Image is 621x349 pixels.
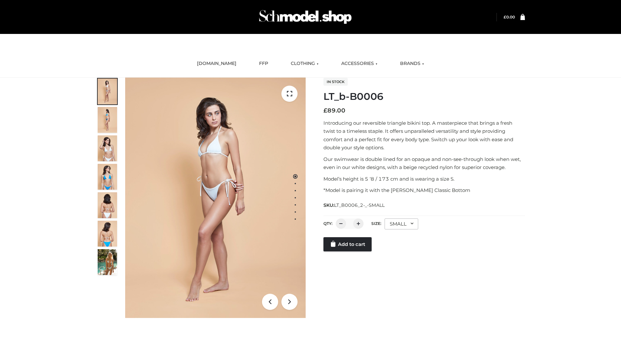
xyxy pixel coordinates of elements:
p: *Model is pairing it with the [PERSON_NAME] Classic Bottom [323,186,525,195]
h1: LT_b-B0006 [323,91,525,102]
img: Schmodel Admin 964 [257,4,354,30]
span: LT_B0006_2-_-SMALL [334,202,385,208]
p: Introducing our reversible triangle bikini top. A masterpiece that brings a fresh twist to a time... [323,119,525,152]
a: BRANDS [395,57,429,71]
bdi: 89.00 [323,107,345,114]
span: In stock [323,78,348,86]
a: [DOMAIN_NAME] [192,57,241,71]
a: £0.00 [504,15,515,19]
div: SMALL [385,218,418,229]
span: SKU: [323,201,385,209]
img: ArielClassicBikiniTop_CloudNine_AzureSky_OW114ECO_1 [125,78,306,318]
label: Size: [371,221,381,226]
img: Arieltop_CloudNine_AzureSky2.jpg [98,249,117,275]
p: Model’s height is 5 ‘8 / 173 cm and is wearing a size S. [323,175,525,183]
span: £ [504,15,506,19]
a: FFP [254,57,273,71]
p: Our swimwear is double lined for an opaque and non-see-through look when wet, even in our white d... [323,155,525,172]
img: ArielClassicBikiniTop_CloudNine_AzureSky_OW114ECO_3-scaled.jpg [98,135,117,161]
a: ACCESSORIES [336,57,382,71]
bdi: 0.00 [504,15,515,19]
a: Add to cart [323,237,372,251]
img: ArielClassicBikiniTop_CloudNine_AzureSky_OW114ECO_2-scaled.jpg [98,107,117,133]
a: CLOTHING [286,57,323,71]
span: £ [323,107,327,114]
img: ArielClassicBikiniTop_CloudNine_AzureSky_OW114ECO_1-scaled.jpg [98,79,117,104]
label: QTY: [323,221,332,226]
img: ArielClassicBikiniTop_CloudNine_AzureSky_OW114ECO_4-scaled.jpg [98,164,117,190]
img: ArielClassicBikiniTop_CloudNine_AzureSky_OW114ECO_8-scaled.jpg [98,221,117,247]
img: ArielClassicBikiniTop_CloudNine_AzureSky_OW114ECO_7-scaled.jpg [98,192,117,218]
